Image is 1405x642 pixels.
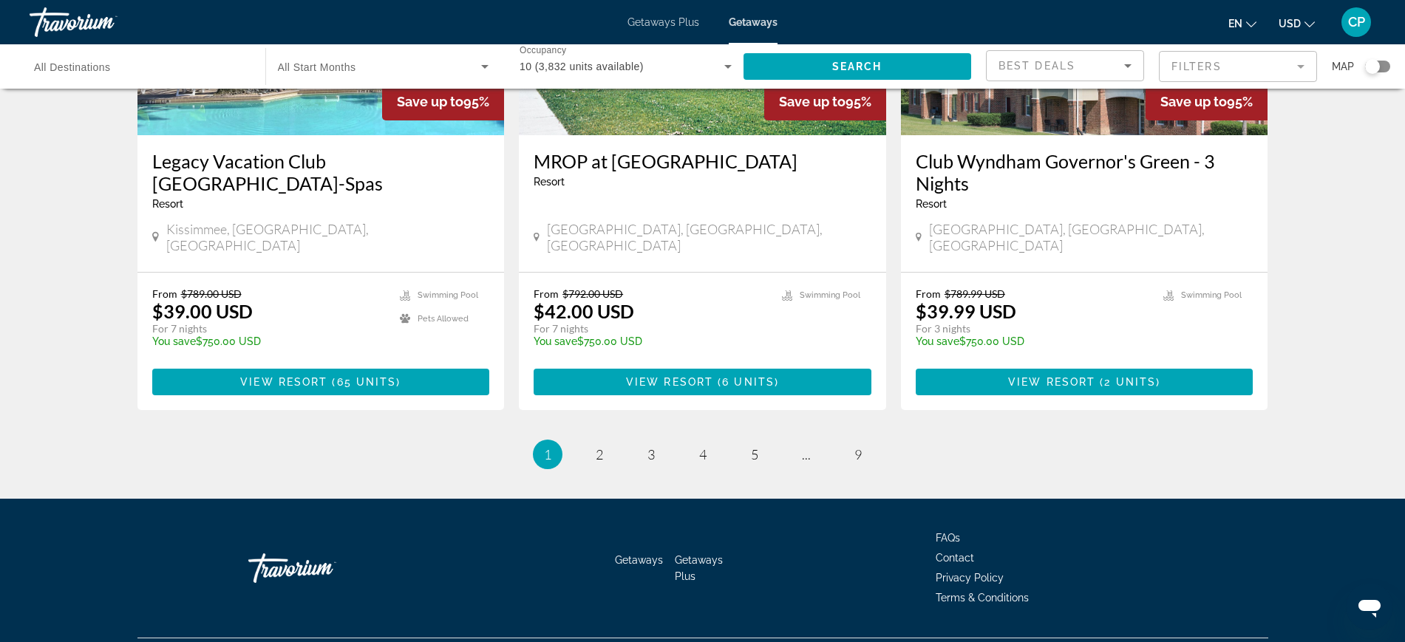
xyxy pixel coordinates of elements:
[1228,18,1242,30] span: en
[30,3,177,41] a: Travorium
[534,150,871,172] a: MROP at [GEOGRAPHIC_DATA]
[1160,94,1227,109] span: Save up to
[626,376,713,388] span: View Resort
[1095,376,1160,388] span: ( )
[152,198,183,210] span: Resort
[999,60,1075,72] span: Best Deals
[916,369,1253,395] button: View Resort(2 units)
[240,376,327,388] span: View Resort
[764,83,886,120] div: 95%
[916,198,947,210] span: Resort
[397,94,463,109] span: Save up to
[744,53,972,80] button: Search
[751,446,758,462] span: 5
[800,290,860,300] span: Swimming Pool
[152,335,386,347] p: $750.00 USD
[729,16,778,28] a: Getaways
[1346,583,1393,630] iframe: Botón para iniciar la ventana de mensajería
[534,176,565,188] span: Resort
[916,150,1253,194] a: Club Wyndham Governor's Green - 3 Nights
[596,446,603,462] span: 2
[152,335,196,347] span: You save
[936,592,1029,604] a: Terms & Conditions
[547,221,871,253] span: [GEOGRAPHIC_DATA], [GEOGRAPHIC_DATA], [GEOGRAPHIC_DATA]
[1008,376,1095,388] span: View Resort
[779,94,846,109] span: Save up to
[627,16,699,28] a: Getaways Plus
[534,335,767,347] p: $750.00 USD
[152,322,386,335] p: For 7 nights
[1332,56,1354,77] span: Map
[916,300,1016,322] p: $39.99 USD
[916,287,941,300] span: From
[1181,290,1242,300] span: Swimming Pool
[854,446,862,462] span: 9
[534,287,559,300] span: From
[929,221,1253,253] span: [GEOGRAPHIC_DATA], [GEOGRAPHIC_DATA], [GEOGRAPHIC_DATA]
[534,322,767,335] p: For 7 nights
[418,314,469,324] span: Pets Allowed
[936,552,974,564] a: Contact
[166,221,489,253] span: Kissimmee, [GEOGRAPHIC_DATA], [GEOGRAPHIC_DATA]
[137,440,1268,469] nav: Pagination
[534,335,577,347] span: You save
[327,376,401,388] span: ( )
[562,287,623,300] span: $792.00 USD
[34,61,111,73] span: All Destinations
[152,369,490,395] button: View Resort(65 units)
[1279,13,1315,34] button: Change currency
[382,83,504,120] div: 95%
[916,335,959,347] span: You save
[1279,18,1301,30] span: USD
[936,572,1004,584] a: Privacy Policy
[699,446,707,462] span: 4
[1228,13,1256,34] button: Change language
[337,376,397,388] span: 65 units
[675,554,723,582] a: Getaways Plus
[615,554,663,566] a: Getaways
[544,446,551,462] span: 1
[278,61,356,73] span: All Start Months
[181,287,242,300] span: $789.00 USD
[1104,376,1156,388] span: 2 units
[520,61,644,72] span: 10 (3,832 units available)
[802,446,811,462] span: ...
[713,376,779,388] span: ( )
[248,546,396,590] a: Travorium
[936,532,960,544] a: FAQs
[916,335,1149,347] p: $750.00 USD
[534,300,634,322] p: $42.00 USD
[1348,15,1365,30] span: CP
[916,322,1149,335] p: For 3 nights
[534,369,871,395] button: View Resort(6 units)
[999,57,1132,75] mat-select: Sort by
[647,446,655,462] span: 3
[1146,83,1268,120] div: 95%
[945,287,1005,300] span: $789.99 USD
[722,376,775,388] span: 6 units
[832,61,882,72] span: Search
[418,290,478,300] span: Swimming Pool
[152,150,490,194] a: Legacy Vacation Club [GEOGRAPHIC_DATA]-Spas
[520,46,566,55] span: Occupancy
[1159,50,1317,83] button: Filter
[1337,7,1375,38] button: User Menu
[152,300,253,322] p: $39.00 USD
[152,287,177,300] span: From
